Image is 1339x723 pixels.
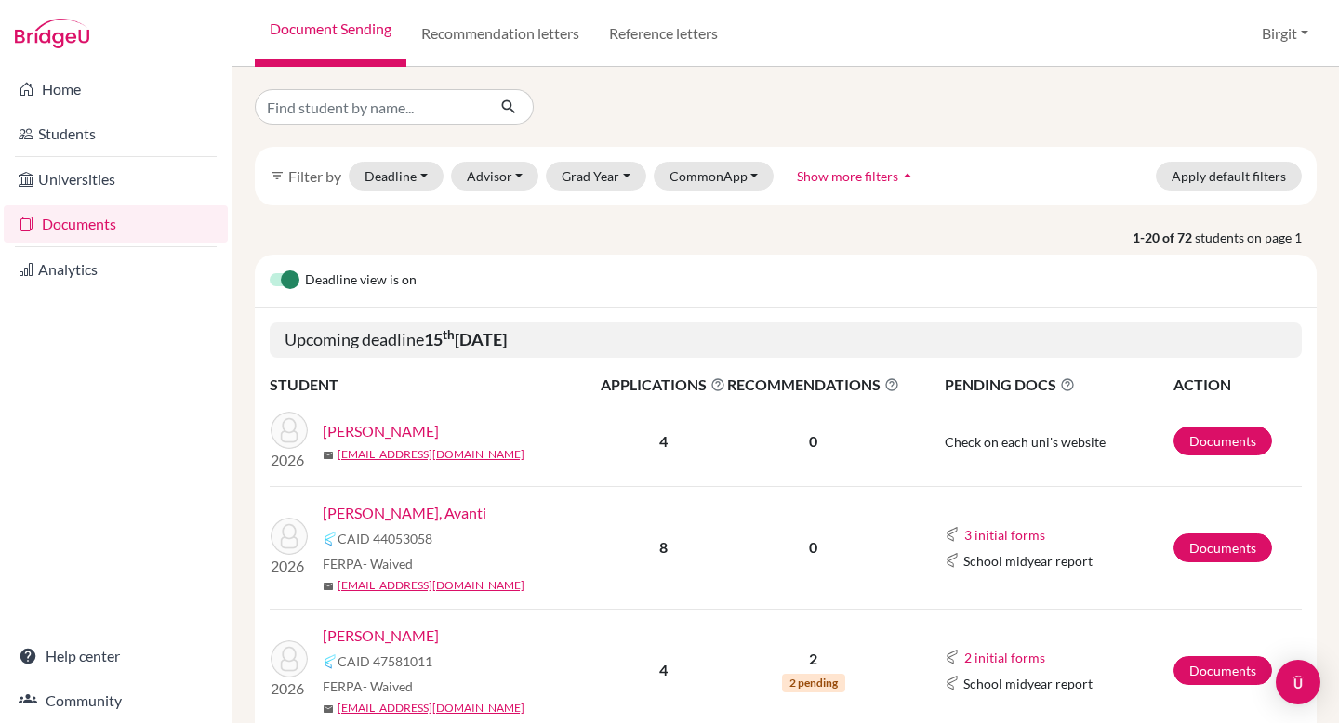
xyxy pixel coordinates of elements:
a: [PERSON_NAME], Avanti [323,502,486,524]
img: Common App logo [945,676,960,690]
p: 2026 [271,555,308,577]
span: Show more filters [797,168,898,184]
span: Filter by [288,167,341,185]
span: CAID 44053058 [338,529,432,548]
button: Deadline [349,162,444,191]
th: STUDENT [270,373,600,397]
p: 2 [727,648,899,670]
sup: th [443,327,455,342]
button: CommonApp [654,162,775,191]
a: Documents [4,205,228,243]
a: Help center [4,638,228,675]
a: Documents [1173,533,1272,562]
p: 2026 [271,449,308,471]
span: APPLICATIONS [601,374,725,396]
div: Open Intercom Messenger [1276,660,1320,704]
span: mail [323,450,334,461]
i: filter_list [270,168,285,183]
p: 2026 [271,677,308,700]
span: School midyear report [963,674,1093,693]
img: Common App logo [323,654,338,669]
a: [EMAIL_ADDRESS][DOMAIN_NAME] [338,700,524,716]
span: 2 pending [782,674,845,692]
span: students on page 1 [1195,228,1317,247]
strong: 1-20 of 72 [1133,228,1195,247]
a: Documents [1173,427,1272,455]
img: Bridge-U [15,19,89,48]
a: [PERSON_NAME] [323,420,439,442]
a: [EMAIL_ADDRESS][DOMAIN_NAME] [338,446,524,463]
input: Find student by name... [255,89,485,125]
span: - Waived [363,678,413,694]
span: CAID 47581011 [338,651,432,671]
span: Deadline view is on [305,269,417,292]
button: Advisor [451,162,539,191]
span: mail [323,703,334,715]
img: Common App logo [323,532,338,546]
button: 2 initial forms [963,647,1046,668]
span: FERPA [323,554,413,573]
button: Grad Year [546,162,646,191]
img: Patel, Ishaan [271,412,308,449]
span: School midyear report [963,551,1093,571]
img: Common App logo [945,527,960,542]
p: 0 [727,430,899,453]
a: Documents [1173,656,1272,685]
button: Show more filtersarrow_drop_up [781,162,933,191]
b: 15 [DATE] [424,329,507,349]
a: Universities [4,161,228,198]
button: Birgit [1253,16,1317,51]
span: - Waived [363,556,413,572]
img: Poddar, Avanti [271,518,308,555]
span: mail [323,581,334,592]
a: [EMAIL_ADDRESS][DOMAIN_NAME] [338,577,524,594]
img: Common App logo [945,650,960,664]
a: Home [4,71,228,108]
span: RECOMMENDATIONS [727,374,899,396]
button: 3 initial forms [963,524,1046,546]
p: 0 [727,536,899,559]
h5: Upcoming deadline [270,322,1302,358]
th: ACTION [1173,373,1302,397]
span: PENDING DOCS [945,374,1172,396]
a: [PERSON_NAME] [323,624,439,647]
img: Shastri, Alekha [271,640,308,677]
span: FERPA [323,677,413,696]
a: Community [4,682,228,719]
img: Common App logo [945,553,960,568]
span: Check on each uni's website [945,434,1106,450]
b: 8 [659,538,668,556]
button: Apply default filters [1156,162,1302,191]
i: arrow_drop_up [898,166,917,185]
a: Students [4,115,228,152]
a: Analytics [4,251,228,288]
b: 4 [659,432,668,450]
b: 4 [659,661,668,678]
